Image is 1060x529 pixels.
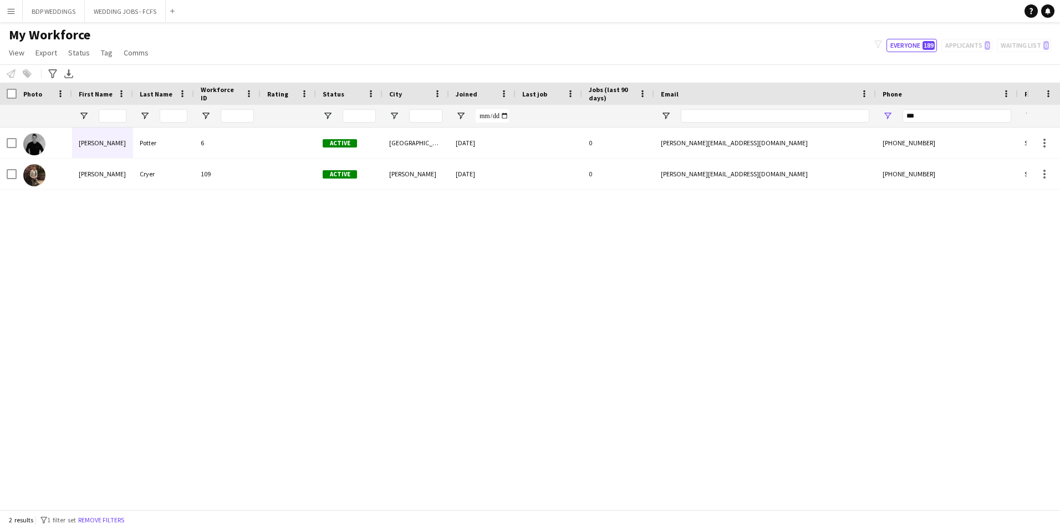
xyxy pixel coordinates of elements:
[23,164,45,186] img: Paul Cryer
[85,1,166,22] button: WEDDING JOBS - FCFS
[133,128,194,158] div: Potter
[389,111,399,121] button: Open Filter Menu
[456,90,477,98] span: Joined
[64,45,94,60] a: Status
[1025,90,1047,98] span: Profile
[99,109,126,123] input: First Name Filter Input
[389,90,402,98] span: City
[4,45,29,60] a: View
[522,90,547,98] span: Last job
[96,45,117,60] a: Tag
[923,41,935,50] span: 189
[79,90,113,98] span: First Name
[133,159,194,189] div: Cryer
[47,516,76,524] span: 1 filter set
[886,39,937,52] button: Everyone189
[1025,111,1034,121] button: Open Filter Menu
[883,111,893,121] button: Open Filter Menu
[9,27,90,43] span: My Workforce
[383,128,449,158] div: [GEOGRAPHIC_DATA]
[23,133,45,155] img: Joshua Potter
[194,128,261,158] div: 6
[140,111,150,121] button: Open Filter Menu
[661,111,671,121] button: Open Filter Menu
[119,45,153,60] a: Comms
[31,45,62,60] a: Export
[201,111,211,121] button: Open Filter Menu
[449,128,516,158] div: [DATE]
[654,159,876,189] div: [PERSON_NAME][EMAIL_ADDRESS][DOMAIN_NAME]
[456,111,466,121] button: Open Filter Menu
[582,159,654,189] div: 0
[160,109,187,123] input: Last Name Filter Input
[476,109,509,123] input: Joined Filter Input
[62,67,75,80] app-action-btn: Export XLSX
[79,111,89,121] button: Open Filter Menu
[343,109,376,123] input: Status Filter Input
[383,159,449,189] div: [PERSON_NAME]
[883,90,902,98] span: Phone
[194,159,261,189] div: 109
[876,128,1018,158] div: [PHONE_NUMBER]
[661,90,679,98] span: Email
[323,111,333,121] button: Open Filter Menu
[124,48,149,58] span: Comms
[589,85,634,102] span: Jobs (last 90 days)
[23,90,42,98] span: Photo
[876,159,1018,189] div: [PHONE_NUMBER]
[903,109,1011,123] input: Phone Filter Input
[9,48,24,58] span: View
[76,514,126,526] button: Remove filters
[681,109,869,123] input: Email Filter Input
[140,90,172,98] span: Last Name
[449,159,516,189] div: [DATE]
[46,67,59,80] app-action-btn: Advanced filters
[72,128,133,158] div: [PERSON_NAME]
[582,128,654,158] div: 0
[323,139,357,147] span: Active
[323,90,344,98] span: Status
[323,170,357,179] span: Active
[221,109,254,123] input: Workforce ID Filter Input
[23,1,85,22] button: BDP WEDDINGS
[72,159,133,189] div: [PERSON_NAME]
[201,85,241,102] span: Workforce ID
[35,48,57,58] span: Export
[101,48,113,58] span: Tag
[68,48,90,58] span: Status
[409,109,442,123] input: City Filter Input
[654,128,876,158] div: [PERSON_NAME][EMAIL_ADDRESS][DOMAIN_NAME]
[267,90,288,98] span: Rating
